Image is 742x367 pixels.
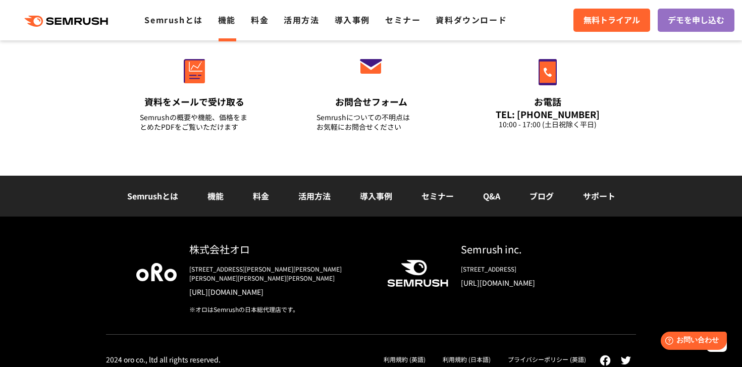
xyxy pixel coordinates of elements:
a: 無料トライアル [573,9,650,32]
div: お問合せフォーム [316,95,426,108]
a: セミナー [385,14,420,26]
span: 無料トライアル [584,14,640,27]
a: Semrushとは [144,14,202,26]
a: 利用規約 (英語) [384,355,426,363]
div: 株式会社オロ [189,242,371,256]
a: サポート [583,190,615,202]
iframe: Help widget launcher [652,328,731,356]
a: 機能 [207,190,224,202]
a: 導入事例 [335,14,370,26]
a: デモを申し込む [658,9,734,32]
a: ブログ [529,190,554,202]
a: セミナー [421,190,454,202]
div: ※オロはSemrushの日本総代理店です。 [189,305,371,314]
div: [STREET_ADDRESS] [461,265,606,274]
img: twitter [621,356,631,364]
div: [STREET_ADDRESS][PERSON_NAME][PERSON_NAME][PERSON_NAME][PERSON_NAME][PERSON_NAME] [189,265,371,283]
a: Q&A [483,190,500,202]
a: お問合せフォーム Semrushについての不明点はお気軽にお問合せください [295,37,447,144]
a: 資料ダウンロード [436,14,507,26]
img: facebook [600,355,611,366]
a: 利用規約 (日本語) [443,355,491,363]
div: TEL: [PHONE_NUMBER] [493,109,602,120]
div: お電話 [493,95,602,108]
a: プライバシーポリシー (英語) [508,355,586,363]
div: 資料をメールで受け取る [140,95,249,108]
a: 導入事例 [360,190,392,202]
a: 資料をメールで受け取る Semrushの概要や機能、価格をまとめたPDFをご覧いただけます [119,37,270,144]
div: Semrushの概要や機能、価格をまとめたPDFをご覧いただけます [140,113,249,132]
div: 2024 oro co., ltd all rights reserved. [106,355,221,364]
div: 10:00 - 17:00 (土日祝除く平日) [493,120,602,129]
a: 活用方法 [284,14,319,26]
div: Semrush inc. [461,242,606,256]
a: Semrushとは [127,190,178,202]
span: デモを申し込む [668,14,724,27]
img: oro company [136,263,177,281]
a: 料金 [251,14,269,26]
a: [URL][DOMAIN_NAME] [461,278,606,288]
a: 活用方法 [298,190,331,202]
a: 料金 [253,190,269,202]
div: Semrushについての不明点は お気軽にお問合せください [316,113,426,132]
a: 機能 [218,14,236,26]
a: [URL][DOMAIN_NAME] [189,287,371,297]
